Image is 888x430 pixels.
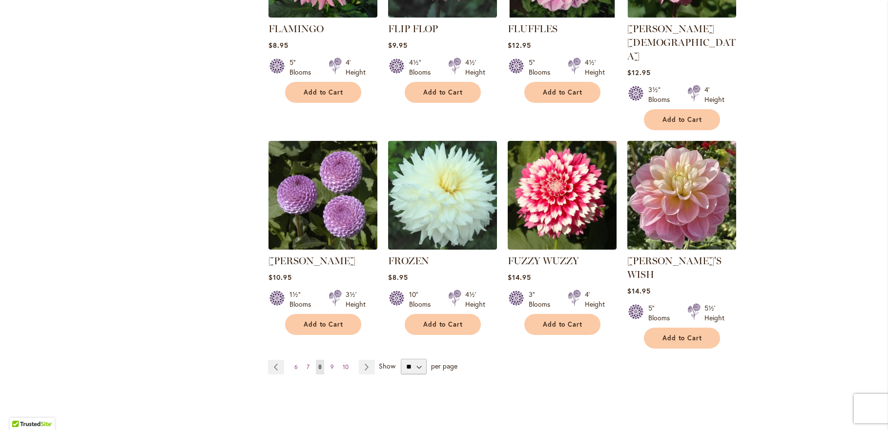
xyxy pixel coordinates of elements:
button: Add to Cart [285,314,361,335]
a: FLUFFLES [508,23,558,35]
span: $10.95 [268,273,292,282]
button: Add to Cart [285,82,361,103]
div: 4' Height [704,85,724,104]
span: 9 [330,363,334,371]
span: Add to Cart [662,116,702,124]
span: $12.95 [508,40,531,50]
div: 4' Height [346,58,366,77]
div: 5" Blooms [529,58,556,77]
a: 10 [340,360,351,374]
img: Frozen [388,141,497,250]
button: Add to Cart [524,82,600,103]
a: FLIP FLOP [388,23,438,35]
span: 8 [318,363,322,371]
span: Add to Cart [662,334,702,342]
button: Add to Cart [524,314,600,335]
span: $8.95 [268,40,289,50]
div: 4½' Height [585,58,605,77]
a: FLIP FLOP [388,10,497,20]
span: Add to Cart [304,88,344,97]
span: $14.95 [508,273,531,282]
span: 6 [294,363,298,371]
a: FRANK HOLMES [268,242,377,252]
div: 4½' Height [465,290,485,309]
button: Add to Cart [405,82,481,103]
span: $8.95 [388,273,408,282]
span: $12.95 [627,68,651,77]
div: 4½' Height [465,58,485,77]
div: 3½' Height [346,290,366,309]
a: 6 [292,360,300,374]
img: FRANK HOLMES [268,141,377,250]
div: 5½' Height [704,303,724,323]
a: Frozen [388,242,497,252]
a: [PERSON_NAME]'S WISH [627,255,722,280]
div: 10" Blooms [409,290,436,309]
a: Foxy Lady [627,10,736,20]
button: Add to Cart [644,109,720,130]
a: FLAMINGO [268,10,377,20]
a: FLUFFLES [508,10,617,20]
span: Show [379,361,395,371]
span: $14.95 [627,286,651,295]
a: FROZEN [388,255,429,267]
button: Add to Cart [405,314,481,335]
span: 10 [343,363,349,371]
span: Add to Cart [304,320,344,329]
span: $9.95 [388,40,408,50]
div: 3" Blooms [529,290,556,309]
a: [PERSON_NAME][DEMOGRAPHIC_DATA] [627,23,736,62]
div: 1½" Blooms [289,290,317,309]
a: FLAMINGO [268,23,324,35]
iframe: Launch Accessibility Center [7,395,35,423]
a: 7 [304,360,312,374]
a: Gabbie's Wish [627,242,736,252]
span: Add to Cart [423,88,463,97]
div: 4½" Blooms [409,58,436,77]
div: 3½" Blooms [648,85,676,104]
button: Add to Cart [644,328,720,349]
a: 9 [328,360,336,374]
div: 4' Height [585,290,605,309]
span: Add to Cart [543,320,583,329]
img: Gabbie's Wish [624,138,739,252]
span: 7 [307,363,310,371]
div: 5" Blooms [289,58,317,77]
a: FUZZY WUZZY [508,242,617,252]
a: [PERSON_NAME] [268,255,355,267]
div: 5" Blooms [648,303,676,323]
img: FUZZY WUZZY [508,141,617,250]
span: Add to Cart [543,88,583,97]
span: Add to Cart [423,320,463,329]
span: per page [431,361,457,371]
a: FUZZY WUZZY [508,255,579,267]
